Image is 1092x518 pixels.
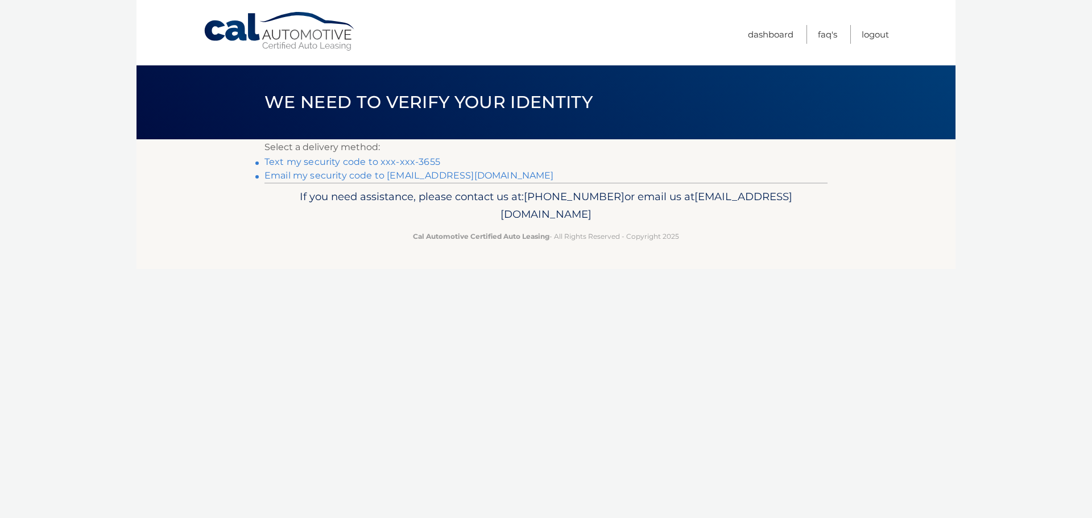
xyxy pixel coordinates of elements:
a: Email my security code to [EMAIL_ADDRESS][DOMAIN_NAME] [264,170,554,181]
a: FAQ's [818,25,837,44]
span: [PHONE_NUMBER] [524,190,624,203]
span: We need to verify your identity [264,92,593,113]
a: Logout [862,25,889,44]
a: Cal Automotive [203,11,357,52]
p: Select a delivery method: [264,139,828,155]
strong: Cal Automotive Certified Auto Leasing [413,232,549,241]
a: Text my security code to xxx-xxx-3655 [264,156,440,167]
p: - All Rights Reserved - Copyright 2025 [272,230,820,242]
p: If you need assistance, please contact us at: or email us at [272,188,820,224]
a: Dashboard [748,25,793,44]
